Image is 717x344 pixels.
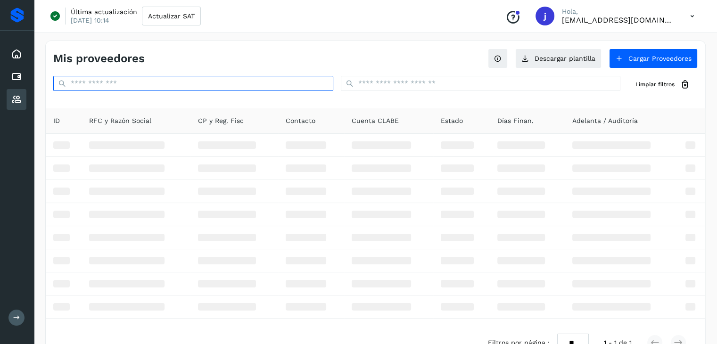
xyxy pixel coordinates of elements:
span: Contacto [286,116,315,126]
p: jrodriguez@kalapata.co [562,16,675,25]
div: Cuentas por pagar [7,66,26,87]
h4: Mis proveedores [53,52,145,66]
span: CP y Reg. Fisc [198,116,244,126]
button: Cargar Proveedores [609,49,698,68]
button: Actualizar SAT [142,7,201,25]
p: [DATE] 10:14 [71,16,109,25]
button: Limpiar filtros [628,76,698,93]
span: Limpiar filtros [635,80,675,89]
div: Proveedores [7,89,26,110]
span: Días Finan. [497,116,534,126]
span: RFC y Razón Social [89,116,151,126]
p: Hola, [562,8,675,16]
div: Inicio [7,44,26,65]
span: Cuenta CLABE [352,116,399,126]
button: Descargar plantilla [515,49,602,68]
p: Última actualización [71,8,137,16]
span: Actualizar SAT [148,13,195,19]
span: Estado [441,116,463,126]
span: ID [53,116,60,126]
span: Adelanta / Auditoría [572,116,638,126]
